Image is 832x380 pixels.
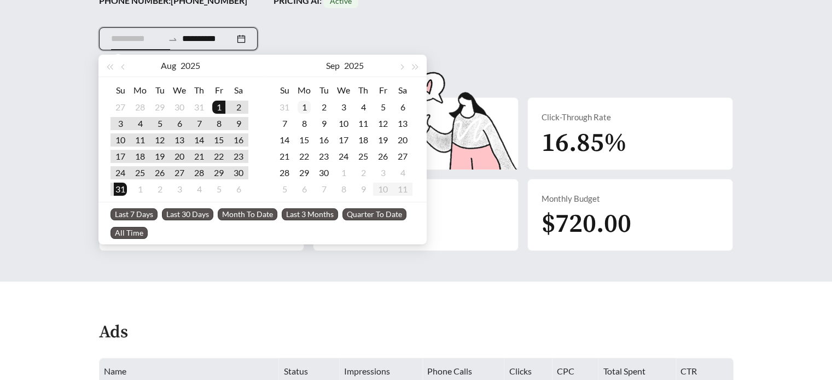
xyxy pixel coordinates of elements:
[376,166,389,179] div: 3
[209,99,229,115] td: 2025-08-01
[353,115,373,132] td: 2025-09-11
[232,150,245,163] div: 23
[189,148,209,165] td: 2025-08-21
[294,181,314,197] td: 2025-10-06
[334,181,353,197] td: 2025-10-08
[212,117,225,130] div: 8
[161,55,176,77] button: Aug
[337,183,350,196] div: 8
[317,117,330,130] div: 9
[334,99,353,115] td: 2025-09-03
[232,166,245,179] div: 30
[294,115,314,132] td: 2025-09-08
[130,99,150,115] td: 2025-07-28
[110,81,130,99] th: Su
[170,115,189,132] td: 2025-08-06
[229,81,248,99] th: Sa
[229,148,248,165] td: 2025-08-23
[337,117,350,130] div: 10
[357,150,370,163] div: 25
[212,183,225,196] div: 5
[396,133,409,147] div: 20
[189,81,209,99] th: Th
[337,133,350,147] div: 17
[314,99,334,115] td: 2025-09-02
[173,133,186,147] div: 13
[275,165,294,181] td: 2025-09-28
[334,81,353,99] th: We
[317,166,330,179] div: 30
[353,81,373,99] th: Th
[396,101,409,114] div: 6
[317,101,330,114] div: 2
[278,166,291,179] div: 28
[173,150,186,163] div: 20
[189,165,209,181] td: 2025-08-28
[393,81,412,99] th: Sa
[212,150,225,163] div: 22
[314,181,334,197] td: 2025-10-07
[150,81,170,99] th: Tu
[189,99,209,115] td: 2025-07-31
[173,166,186,179] div: 27
[376,150,389,163] div: 26
[218,208,277,220] span: Month To Date
[114,101,127,114] div: 27
[357,183,370,196] div: 9
[298,150,311,163] div: 22
[278,150,291,163] div: 21
[314,115,334,132] td: 2025-09-09
[396,166,409,179] div: 4
[212,166,225,179] div: 29
[393,99,412,115] td: 2025-09-06
[337,101,350,114] div: 3
[150,181,170,197] td: 2025-09-02
[168,34,178,44] span: to
[193,117,206,130] div: 7
[110,181,130,197] td: 2025-08-31
[541,192,719,205] div: Monthly Budget
[317,183,330,196] div: 7
[541,127,626,160] span: 16.85%
[344,55,364,77] button: 2025
[334,165,353,181] td: 2025-10-01
[189,181,209,197] td: 2025-09-04
[212,101,225,114] div: 1
[229,132,248,148] td: 2025-08-16
[275,81,294,99] th: Su
[396,150,409,163] div: 27
[275,181,294,197] td: 2025-10-05
[114,150,127,163] div: 17
[278,183,291,196] div: 5
[209,165,229,181] td: 2025-08-29
[294,165,314,181] td: 2025-09-29
[393,115,412,132] td: 2025-09-13
[357,101,370,114] div: 4
[209,132,229,148] td: 2025-08-15
[130,181,150,197] td: 2025-09-01
[393,132,412,148] td: 2025-09-20
[278,133,291,147] div: 14
[170,132,189,148] td: 2025-08-13
[229,115,248,132] td: 2025-08-09
[133,183,147,196] div: 1
[326,55,340,77] button: Sep
[298,183,311,196] div: 6
[232,183,245,196] div: 6
[317,133,330,147] div: 16
[130,148,150,165] td: 2025-08-18
[110,165,130,181] td: 2025-08-24
[314,165,334,181] td: 2025-09-30
[133,150,147,163] div: 18
[232,101,245,114] div: 2
[373,115,393,132] td: 2025-09-12
[170,148,189,165] td: 2025-08-20
[170,181,189,197] td: 2025-09-03
[376,117,389,130] div: 12
[170,165,189,181] td: 2025-08-27
[357,133,370,147] div: 18
[133,101,147,114] div: 28
[189,115,209,132] td: 2025-08-07
[294,148,314,165] td: 2025-09-22
[209,181,229,197] td: 2025-09-05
